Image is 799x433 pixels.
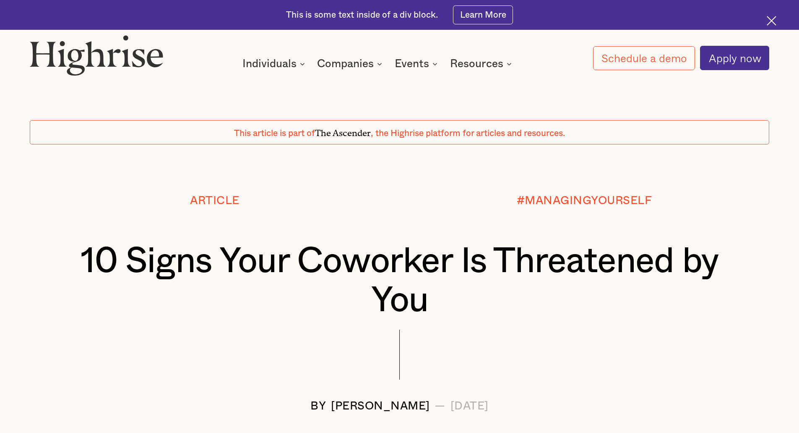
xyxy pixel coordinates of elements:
[453,5,513,24] a: Learn More
[395,59,440,69] div: Events
[242,59,297,69] div: Individuals
[234,129,315,138] span: This article is part of
[517,194,652,207] div: #MANAGINGYOURSELF
[450,400,489,412] div: [DATE]
[315,126,371,136] span: The Ascender
[190,194,239,207] div: Article
[317,59,385,69] div: Companies
[310,400,326,412] div: BY
[371,129,565,138] span: , the Highrise platform for articles and resources.
[593,46,695,70] a: Schedule a demo
[61,242,739,320] h1: 10 Signs Your Coworker Is Threatened by You
[242,59,307,69] div: Individuals
[450,59,503,69] div: Resources
[317,59,374,69] div: Companies
[700,46,769,70] a: Apply now
[30,35,163,75] img: Highrise logo
[395,59,429,69] div: Events
[767,16,776,26] img: Cross icon
[450,59,514,69] div: Resources
[286,9,438,21] div: This is some text inside of a div block.
[331,400,430,412] div: [PERSON_NAME]
[435,400,445,412] div: —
